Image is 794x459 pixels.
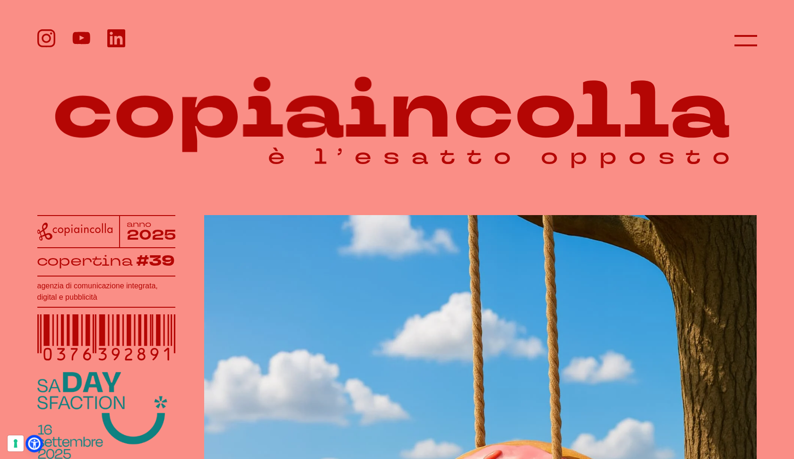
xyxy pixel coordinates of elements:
[136,251,174,271] tspan: #39
[127,219,151,229] tspan: anno
[8,435,24,451] button: Le tue preferenze relative al consenso per le tecnologie di tracciamento
[28,437,40,450] a: Apri il menu di accessibilità
[127,225,176,245] tspan: 2025
[36,251,133,270] tspan: copertina
[37,280,175,303] h1: agenzia di comunicazione integrata, digital e pubblicità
